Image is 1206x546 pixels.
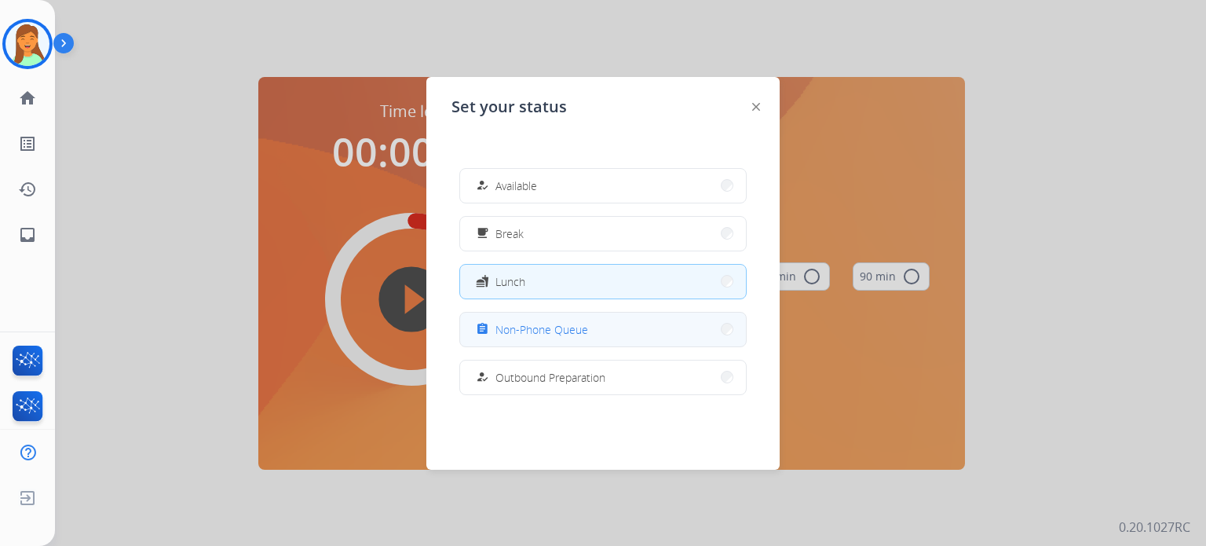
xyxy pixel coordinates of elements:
mat-icon: fastfood [476,275,489,288]
span: Outbound Preparation [495,369,605,386]
span: Break [495,225,524,242]
button: Lunch [460,265,746,299]
img: avatar [5,22,49,66]
button: Outbound Preparation [460,361,746,394]
mat-icon: free_breakfast [476,227,489,240]
span: Lunch [495,273,525,290]
mat-icon: list_alt [18,134,37,153]
mat-icon: history [18,180,37,199]
img: close-button [752,103,760,111]
span: Set your status [451,96,567,118]
mat-icon: how_to_reg [476,371,489,384]
mat-icon: inbox [18,225,37,244]
span: Non-Phone Queue [495,321,588,338]
button: Available [460,169,746,203]
button: Break [460,217,746,251]
button: Non-Phone Queue [460,313,746,346]
mat-icon: home [18,89,37,108]
span: Available [495,178,537,194]
mat-icon: assignment [476,323,489,336]
p: 0.20.1027RC [1119,518,1190,537]
mat-icon: how_to_reg [476,179,489,192]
